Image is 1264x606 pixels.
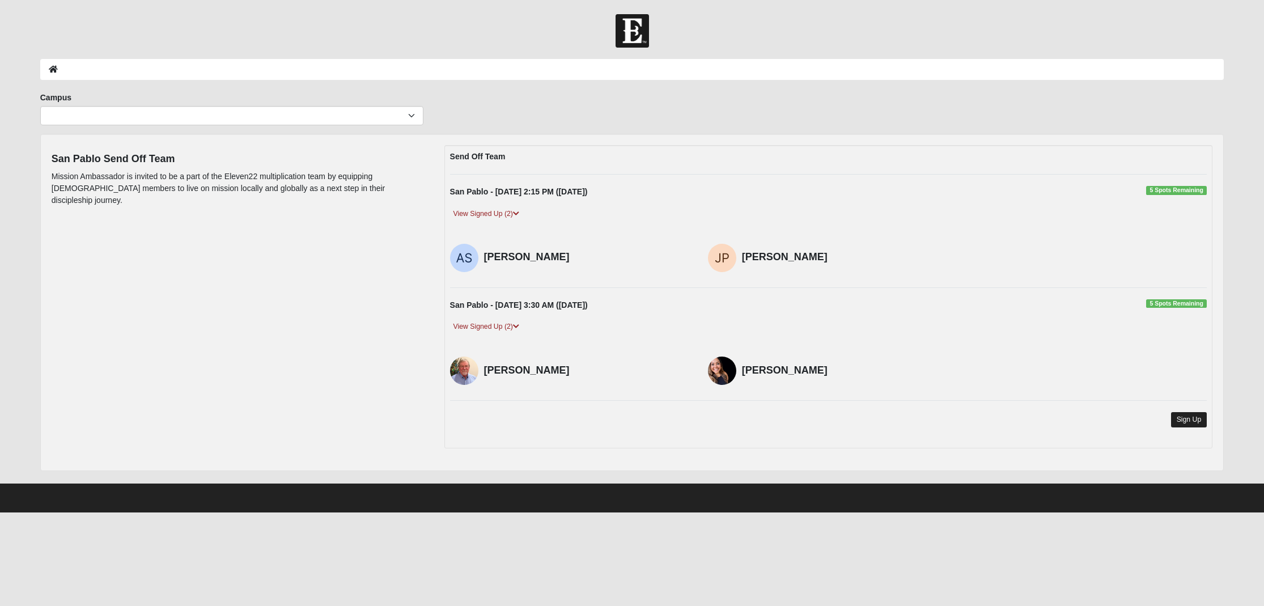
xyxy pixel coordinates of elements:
[450,357,478,385] img: Bob Wright
[1171,412,1207,427] a: Sign Up
[484,365,691,377] h4: [PERSON_NAME]
[450,208,523,220] a: View Signed Up (2)
[708,244,736,272] img: John Pickett
[450,300,588,310] strong: San Pablo - [DATE] 3:30 AM ([DATE])
[52,171,427,206] p: Mission Ambassador is invited to be a part of the Eleven22 multiplication team by equipping [DEMO...
[40,92,71,103] label: Campus
[616,14,649,48] img: Church of Eleven22 Logo
[742,365,949,377] h4: [PERSON_NAME]
[742,251,949,264] h4: [PERSON_NAME]
[1146,299,1207,308] span: 5 Spots Remaining
[450,244,478,272] img: Adam Schebler
[52,153,427,166] h4: San Pablo Send Off Team
[708,357,736,385] img: Stephanie Ortiz
[484,251,691,264] h4: [PERSON_NAME]
[450,187,588,196] strong: San Pablo - [DATE] 2:15 PM ([DATE])
[450,321,523,333] a: View Signed Up (2)
[450,152,506,161] strong: Send Off Team
[1146,186,1207,195] span: 5 Spots Remaining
